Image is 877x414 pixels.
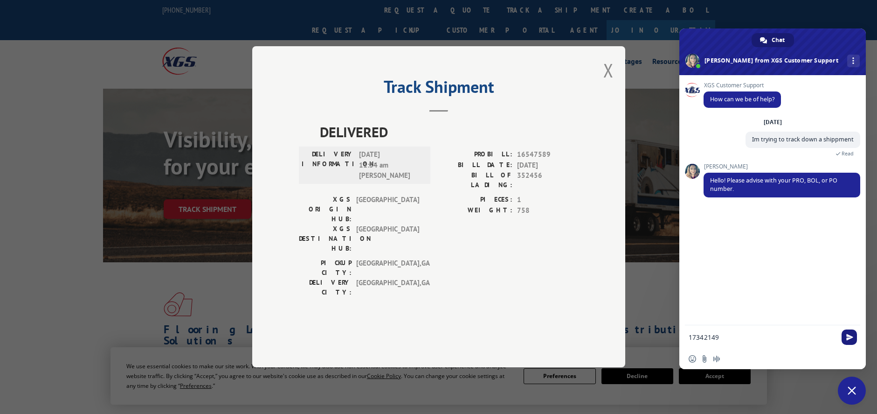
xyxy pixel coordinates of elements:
[299,80,579,98] h2: Track Shipment
[299,195,352,225] label: XGS ORIGIN HUB:
[356,195,419,225] span: [GEOGRAPHIC_DATA]
[299,225,352,254] label: XGS DESTINATION HUB:
[356,278,419,298] span: [GEOGRAPHIC_DATA] , GA
[842,330,857,345] span: Send
[439,195,512,206] label: PIECES:
[838,377,866,405] div: Close chat
[713,355,720,363] span: Audio message
[299,278,352,298] label: DELIVERY CITY:
[704,82,781,89] span: XGS Customer Support
[752,135,854,143] span: Im trying to track down a shippment
[439,150,512,161] label: PROBILL:
[842,150,854,157] span: Read
[517,195,579,206] span: 1
[439,205,512,216] label: WEIGHT:
[517,205,579,216] span: 758
[299,259,352,278] label: PICKUP CITY:
[517,160,579,171] span: [DATE]
[320,122,579,143] span: DELIVERED
[752,33,794,47] div: Chat
[359,150,422,182] span: [DATE] 11:34 am [PERSON_NAME]
[710,95,774,103] span: How can we be of help?
[603,58,614,83] button: Close modal
[764,119,782,125] div: [DATE]
[689,355,696,363] span: Insert an emoji
[302,150,354,182] label: DELIVERY INFORMATION:
[439,171,512,190] label: BILL OF LADING:
[847,55,860,67] div: More channels
[356,225,419,254] span: [GEOGRAPHIC_DATA]
[517,171,579,190] span: 352456
[772,33,785,47] span: Chat
[356,259,419,278] span: [GEOGRAPHIC_DATA] , GA
[517,150,579,161] span: 16547589
[689,333,836,342] textarea: Compose your message...
[710,176,837,193] span: Hello! Please advise with your PRO, BOL, or PO number.
[704,163,860,170] span: [PERSON_NAME]
[701,355,708,363] span: Send a file
[439,160,512,171] label: BILL DATE:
